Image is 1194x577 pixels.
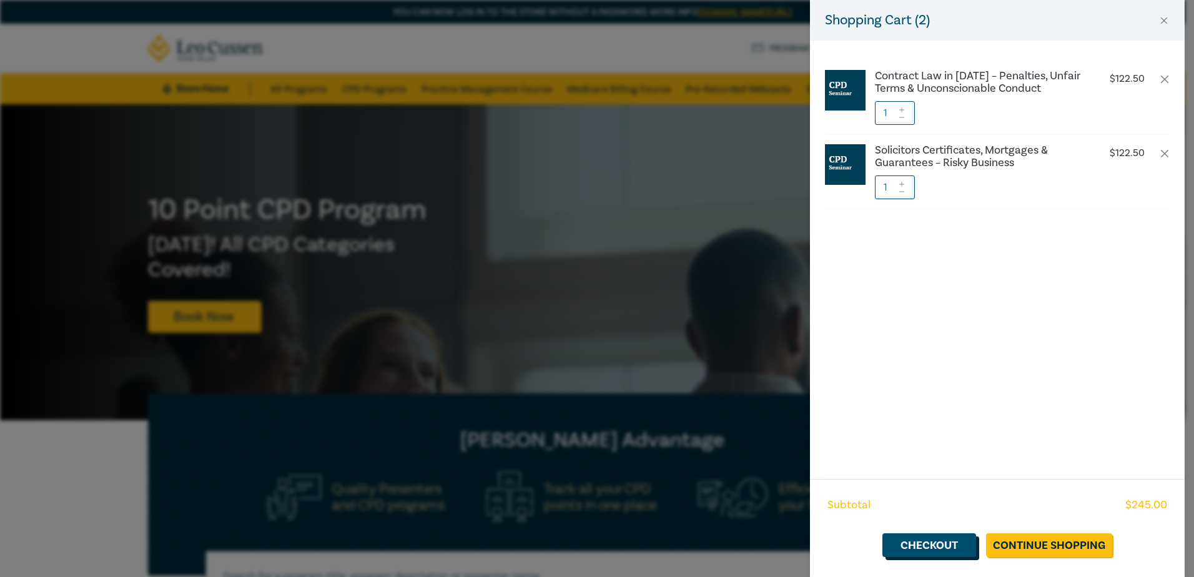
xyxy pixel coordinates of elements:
[1110,73,1145,85] p: $ 122.50
[1158,15,1170,26] button: Close
[1110,147,1145,159] p: $ 122.50
[882,533,976,557] a: Checkout
[875,175,915,199] input: 1
[1125,497,1167,513] span: $ 245.00
[825,144,866,185] img: CPD%20Seminar.jpg
[827,497,871,513] span: Subtotal
[875,101,915,125] input: 1
[875,144,1082,169] a: Solicitors Certificates, Mortgages & Guarantees – Risky Business
[875,70,1082,95] a: Contract Law in [DATE] – Penalties, Unfair Terms & Unconscionable Conduct
[825,10,930,31] h5: Shopping Cart ( 2 )
[986,533,1112,557] a: Continue Shopping
[825,70,866,111] img: CPD%20Seminar.jpg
